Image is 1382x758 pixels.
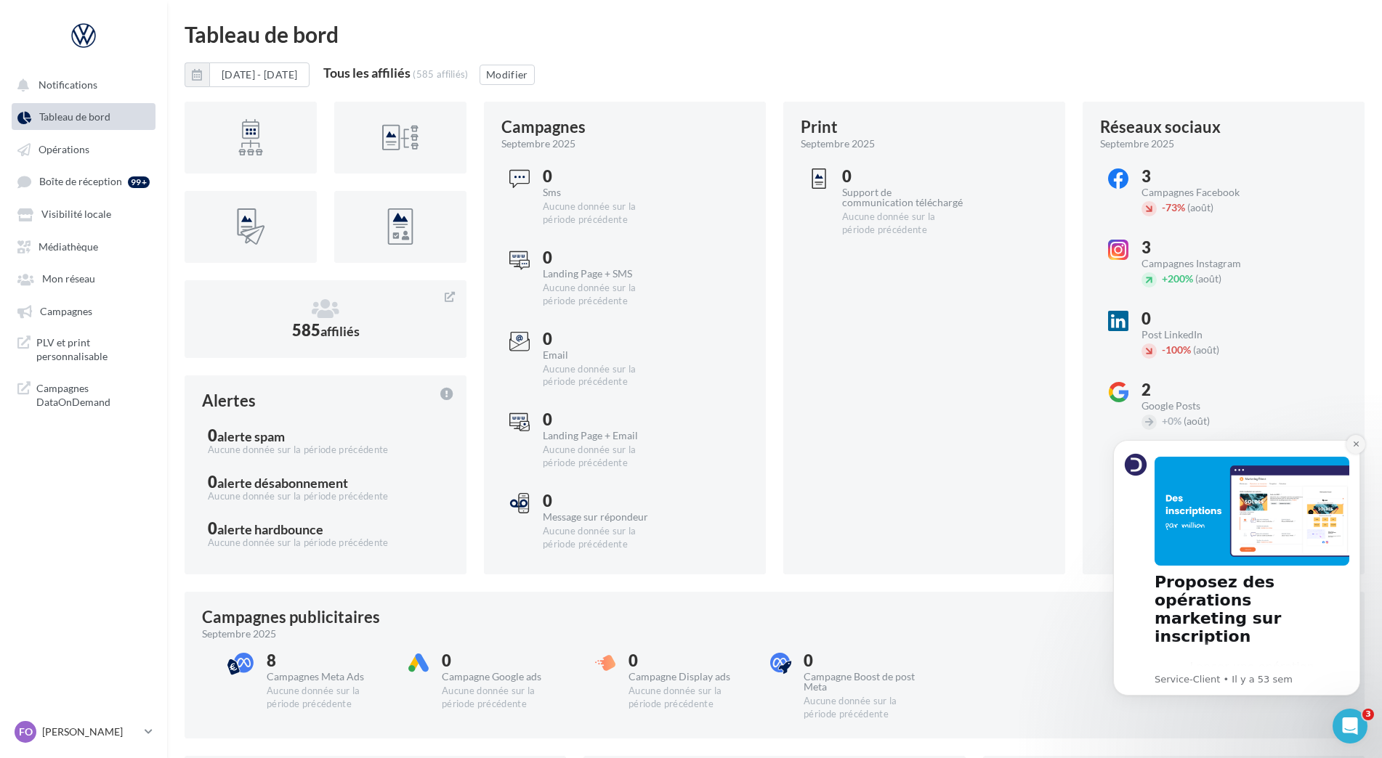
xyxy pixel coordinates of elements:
[804,672,925,692] div: Campagne Boost de post Meta
[39,78,97,91] span: Notifications
[292,320,360,340] span: 585
[1333,709,1367,743] iframe: Intercom live chat
[1141,382,1263,398] div: 2
[217,523,323,536] div: alerte hardbounce
[185,62,310,87] button: [DATE] - [DATE]
[39,111,110,123] span: Tableau de bord
[40,305,92,317] span: Campagnes
[804,695,925,721] div: Aucune donnée sur la période précédente
[1162,272,1193,285] span: 200%
[543,363,664,389] div: Aucune donnée sur la période précédente
[501,119,586,135] div: Campagnes
[209,62,310,87] button: [DATE] - [DATE]
[1100,119,1221,135] div: Réseaux sociaux
[39,240,98,253] span: Médiathèque
[629,653,750,669] div: 0
[36,335,150,364] span: PLV et print personnalisable
[442,653,563,669] div: 0
[1187,201,1213,213] span: (août)
[842,168,963,184] div: 0
[202,609,380,625] div: Campagnes publicitaires
[543,350,664,360] div: Email
[208,444,443,457] div: Aucune donnée sur la période précédente
[323,66,411,79] div: Tous les affiliés
[42,725,139,739] p: [PERSON_NAME]
[320,323,360,339] span: affiliés
[9,200,158,227] a: Visibilité locale
[1141,311,1263,327] div: 0
[501,136,575,151] span: septembre 2025
[543,431,664,441] div: Landing Page + Email
[9,265,158,291] a: Mon réseau
[267,653,388,669] div: 8
[128,176,150,188] div: 99+
[1184,415,1210,427] span: (août)
[543,282,664,308] div: Aucune donnée sur la période précédente
[217,430,285,443] div: alerte spam
[208,521,443,537] div: 0
[1162,272,1168,285] span: +
[185,23,1365,45] div: Tableau de bord
[202,627,276,641] span: septembre 2025
[9,168,158,195] a: Boîte de réception 99+
[1195,272,1221,285] span: (août)
[208,428,443,444] div: 0
[9,375,158,415] a: Campagnes DataOnDemand
[39,176,122,188] span: Boîte de réception
[842,211,963,237] div: Aucune donnée sur la période précédente
[208,474,443,490] div: 0
[801,119,838,135] div: Print
[543,525,664,551] div: Aucune donnée sur la période précédente
[1162,415,1181,427] span: 0%
[12,718,155,746] a: Fo [PERSON_NAME]
[1091,422,1382,751] iframe: Intercom notifications message
[543,512,664,522] div: Message sur répondeur
[842,187,963,208] div: Support de communication téléchargé
[1141,258,1263,269] div: Campagnes Instagram
[629,685,750,711] div: Aucune donnée sur la période précédente
[543,168,664,184] div: 0
[1162,343,1191,356] span: 100%
[543,412,664,428] div: 0
[9,233,158,259] a: Médiathèque
[543,269,664,279] div: Landing Page + SMS
[42,273,95,285] span: Mon réseau
[1162,201,1185,213] span: 73%
[208,537,443,550] div: Aucune donnée sur la période précédente
[1362,709,1374,720] span: 3
[9,298,158,324] a: Campagnes
[1162,201,1165,213] span: -
[267,685,388,711] div: Aucune donnée sur la période précédente
[1141,168,1263,184] div: 3
[9,330,158,370] a: PLV et print personnalisable
[217,476,348,489] div: alerte désabonnement
[1162,343,1165,356] span: -
[41,208,111,221] span: Visibilité locale
[442,672,563,682] div: Campagne Google ads
[1193,343,1219,356] span: (août)
[543,250,664,266] div: 0
[19,725,33,739] span: Fo
[1162,415,1168,427] span: +
[480,65,535,85] button: Modifier
[9,136,158,162] a: Opérations
[1100,136,1174,151] span: septembre 2025
[1141,187,1263,197] div: Campagnes Facebook
[801,136,875,151] span: septembre 2025
[202,393,256,409] div: Alertes
[208,490,443,503] div: Aucune donnée sur la période précédente
[543,331,664,347] div: 0
[1141,330,1263,340] div: Post LinkedIn
[804,653,925,669] div: 0
[39,143,89,155] span: Opérations
[1141,401,1263,411] div: Google Posts
[543,493,664,509] div: 0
